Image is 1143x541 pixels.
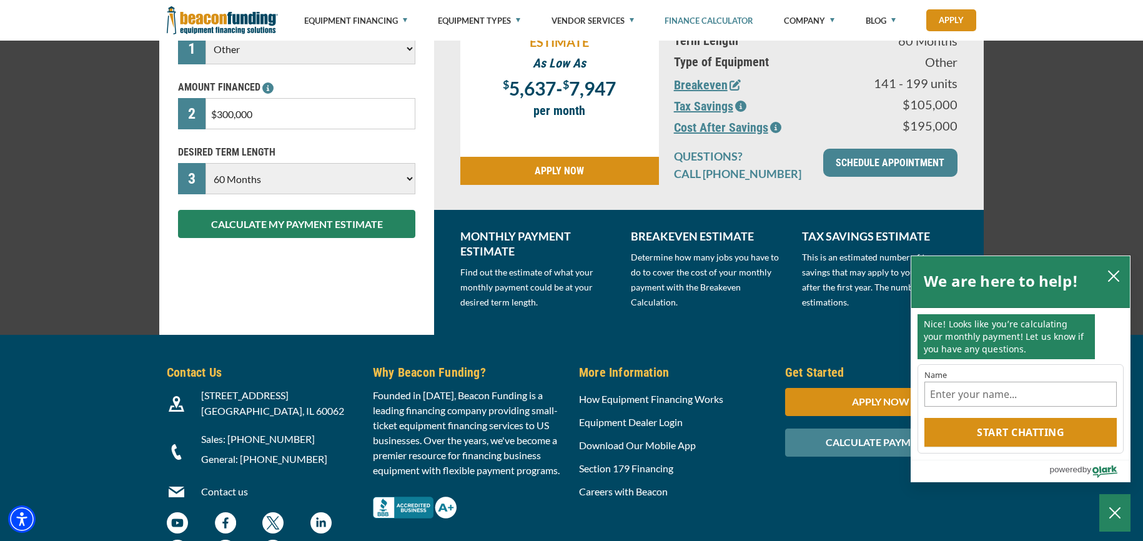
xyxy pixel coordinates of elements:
[178,33,205,64] div: 1
[503,77,509,91] span: $
[848,54,957,69] p: Other
[918,314,1095,359] p: Nice! Looks like you’re calculating your monthly payment! Let us know if you have any questions.
[201,432,358,447] p: Sales: [PHONE_NUMBER]
[167,519,188,530] a: Beacon Funding YouTube Channel - open in a new tab
[215,519,236,530] a: Beacon Funding Facebook - open in a new tab
[467,56,653,71] p: As Low As
[631,229,786,244] p: BREAKEVEN ESTIMATE
[785,388,976,416] div: APPLY NOW
[674,76,741,94] button: Breakeven
[1049,460,1130,482] a: Powered by Olark
[1099,494,1131,532] button: Close Chatbox
[1049,462,1082,477] span: powered
[848,76,957,91] p: 141 - 199 units
[310,512,332,534] img: Beacon Funding LinkedIn
[848,97,957,112] p: $105,000
[169,484,184,500] img: Beacon Funding Email Contact Icon
[373,494,457,505] a: Better Business Bureau Complaint Free A+ Rating - open in a new tab
[785,363,976,382] h5: Get Started
[674,97,746,116] button: Tax Savings
[178,80,415,95] p: AMOUNT FINANCED
[924,418,1117,447] button: Start chatting
[785,395,976,407] a: APPLY NOW
[460,157,659,185] a: APPLY NOW
[911,256,1131,482] div: olark chatbox
[178,98,205,129] div: 2
[460,265,616,310] p: Find out the estimate of what your monthly payment could be at your desired term length.
[579,416,683,428] a: Equipment Dealer Login
[674,166,808,181] p: CALL [PHONE_NUMBER]
[167,363,358,382] h5: Contact Us
[8,505,36,533] div: Accessibility Menu
[178,163,205,194] div: 3
[178,210,415,238] button: CALCULATE MY PAYMENT ESTIMATE
[785,436,976,448] a: CALCULATE PAYMENTS
[674,149,808,164] p: QUESTIONS?
[631,250,786,310] p: Determine how many jobs you have to do to cover the cost of your monthly payment with the Breakev...
[467,103,653,118] p: per month
[802,229,957,244] p: TAX SAVINGS ESTIMATE
[169,396,184,412] img: Beacon Funding location
[262,519,284,530] a: Beacon Funding twitter - open in a new tab
[823,149,957,177] a: SCHEDULE APPOINTMENT
[674,54,833,69] p: Type of Equipment
[569,77,616,99] span: 7,947
[1104,267,1124,284] button: close chatbox
[178,145,415,160] p: DESIRED TERM LENGTH
[848,118,957,133] p: $195,000
[674,118,781,137] button: Cost After Savings
[563,77,569,91] span: $
[802,250,957,310] p: This is an estimated number of tax savings that may apply to your financing after the first year....
[373,497,457,519] img: Better Business Bureau Complaint Free A+ Rating
[579,462,673,474] a: Section 179 Financing
[1082,462,1091,477] span: by
[467,77,653,97] p: -
[579,393,723,405] a: How Equipment Financing Works
[373,388,564,478] p: Founded in [DATE], Beacon Funding is a leading financing company providing small-ticket equipment...
[785,429,976,457] div: CALCULATE PAYMENTS
[924,269,1078,294] h2: We are here to help!
[579,485,668,497] a: Careers with Beacon
[911,308,1130,364] div: chat
[169,444,184,460] img: Beacon Funding Phone
[373,363,564,382] h5: Why Beacon Funding?
[310,519,332,530] a: Beacon Funding LinkedIn - open in a new tab
[509,77,556,99] span: 5,637
[167,512,188,534] img: Beacon Funding YouTube Channel
[262,512,284,534] img: Beacon Funding twitter
[674,33,833,48] p: Term Length
[926,9,976,31] a: Apply
[201,452,358,467] p: General: [PHONE_NUMBER]
[848,33,957,48] p: 60 Months
[579,363,770,382] h5: More Information
[460,229,616,259] p: MONTHLY PAYMENT ESTIMATE
[579,439,696,451] a: Download Our Mobile App
[205,98,415,129] input: $
[924,371,1117,379] label: Name
[201,485,248,497] a: Contact us
[201,389,344,417] span: [STREET_ADDRESS] [GEOGRAPHIC_DATA], IL 60062
[924,382,1117,407] input: Name
[215,512,236,534] img: Beacon Funding Facebook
